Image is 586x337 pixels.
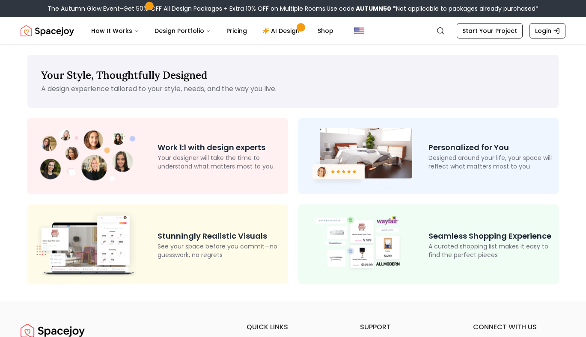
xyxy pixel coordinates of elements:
img: Spacejoy Logo [21,22,74,39]
img: United States [354,26,364,36]
button: Design Portfolio [148,22,218,39]
a: AI Design [256,22,309,39]
p: Your designer will take the time to understand what matters most to you. [158,154,281,171]
p: Your Style, Thoughtfully Designed [41,68,545,82]
nav: Main [84,22,340,39]
p: Work 1:1 with design experts [158,142,281,154]
p: Seamless Shopping Experience [428,230,552,242]
a: Shop [311,22,340,39]
a: Pricing [220,22,254,39]
p: Personalized for You [428,142,552,154]
h6: quick links [247,322,339,332]
p: Designed around your life, your space will reflect what matters most to you [428,154,552,171]
a: Spacejoy [21,22,74,39]
p: Stunningly Realistic Visuals [158,230,281,242]
span: Use code: [327,4,391,13]
img: Shop Design [305,214,412,275]
p: See your space before you commit—no guesswork, no regrets [158,242,281,259]
p: A design experience tailored to your style, needs, and the way you live. [41,84,545,94]
a: Start Your Project [457,23,523,38]
h6: support [360,322,452,332]
img: Room Design [305,125,412,187]
a: Login [529,23,565,38]
b: AUTUMN50 [356,4,391,13]
h6: connect with us [473,322,565,332]
button: How It Works [84,22,146,39]
nav: Global [21,17,565,44]
img: 3D Design [34,211,141,277]
p: A curated shopping list makes it easy to find the perfect pieces [428,242,552,259]
div: The Autumn Glow Event-Get 50% OFF All Design Packages + Extra 10% OFF on Multiple Rooms. [48,4,538,13]
span: *Not applicable to packages already purchased* [391,4,538,13]
img: Design Experts [34,126,141,186]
